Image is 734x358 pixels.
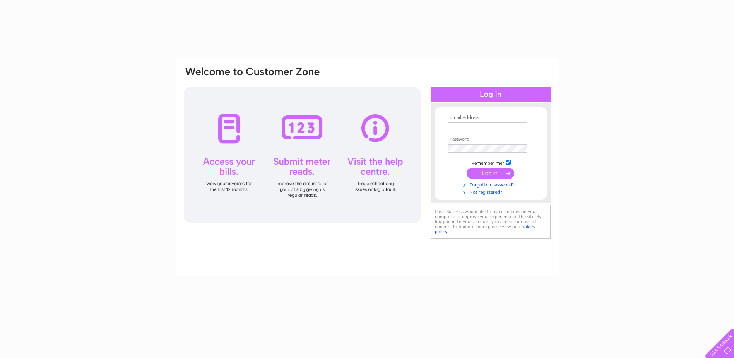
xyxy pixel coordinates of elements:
[448,181,536,188] a: Forgotten password?
[431,205,551,239] div: Clear Business would like to place cookies on your computer to improve your experience of the sit...
[448,188,536,195] a: Not registered?
[446,137,536,142] th: Password:
[446,115,536,120] th: Email Address:
[435,224,535,234] a: cookies policy
[467,168,514,179] input: Submit
[446,158,536,166] td: Remember me?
